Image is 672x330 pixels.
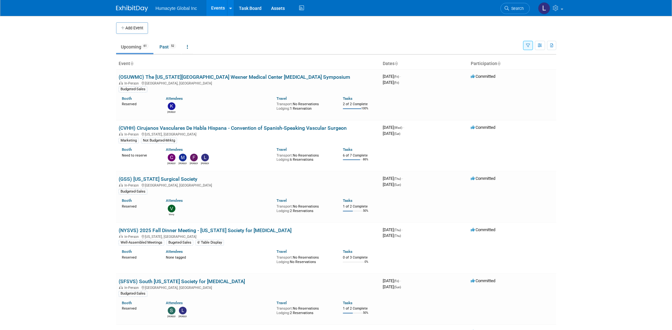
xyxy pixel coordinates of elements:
div: Budgeted-Sales [119,291,147,297]
span: Lodging: [277,106,290,111]
span: (Thu) [394,228,401,232]
a: Sort by Participation Type [497,61,500,66]
div: Linda Hamilton [201,161,209,165]
td: 86% [363,158,368,166]
a: Booth [122,249,132,254]
div: 1 of 2 Complete [343,306,378,311]
a: Sort by Start Date [395,61,398,66]
th: Dates [380,58,468,69]
span: Lodging: [277,158,290,162]
div: 6 of 7 Complete [343,153,378,158]
button: Add Event [116,22,148,34]
div: [US_STATE], [GEOGRAPHIC_DATA] [119,234,378,239]
a: Attendees [166,147,183,152]
div: 0 of 3 Complete [343,255,378,260]
div: Carlos Martin Colindres [167,161,175,165]
a: Attendees [166,96,183,101]
span: Lodging: [277,209,290,213]
a: Travel [277,301,287,305]
div: 2 of 2 Complete [343,102,378,106]
a: Search [500,3,530,14]
span: (Thu) [394,234,401,238]
span: [DATE] [383,284,401,289]
span: (Sun) [394,285,401,289]
img: Carlos Martin Colindres [168,154,175,161]
div: Well-Assembled Meetings [119,240,164,246]
img: In-Person Event [119,81,123,84]
a: Travel [277,198,287,203]
span: Lodging: [277,311,290,315]
div: No Reservations 2 Reservations [277,305,333,315]
a: Attendees [166,198,183,203]
img: Linda Hamilton [201,154,209,161]
span: [DATE] [383,176,403,181]
span: [DATE] [383,125,404,130]
div: Reserved [122,305,157,311]
span: [DATE] [383,182,401,187]
a: Sort by Event Name [130,61,133,66]
span: Lodging: [277,260,290,264]
span: Committed [471,176,495,181]
div: No Reservations No Reservations [277,254,333,264]
a: Tasks [343,96,352,101]
span: [DATE] [383,131,400,136]
div: Marketing [119,138,139,143]
div: No Reservations 1 Reservation [277,101,333,111]
span: (Sun) [394,183,401,187]
span: Committed [471,278,495,283]
a: Tasks [343,301,352,305]
div: No Reservations 2 Reservations [277,203,333,213]
div: [GEOGRAPHIC_DATA], [GEOGRAPHIC_DATA] [119,182,378,187]
span: [DATE] [383,80,399,85]
a: Attendees [166,301,183,305]
img: Linda Hamilton [179,307,187,314]
div: Sophia Bou-Ghannam [167,314,175,318]
span: (Fri) [394,279,399,283]
span: In-Person [124,235,141,239]
span: [DATE] [383,233,401,238]
div: 6' Table Display [196,240,224,246]
a: Booth [122,198,132,203]
span: Search [509,6,524,11]
img: ExhibitDay [116,5,148,12]
img: Vinny Mazzurco [168,205,175,212]
span: Committed [471,125,495,130]
div: No Reservations 6 Reservations [277,152,333,162]
div: Mauricio Berdugo [179,161,187,165]
img: In-Person Event [119,235,123,238]
a: Booth [122,147,132,152]
a: Attendees [166,249,183,254]
div: Reserved [122,203,157,209]
span: [DATE] [383,227,403,232]
span: Transport: [277,153,293,158]
span: (Fri) [394,75,399,78]
a: (CVHH) Cirujanos Vasculares De Habla Hispana - Convention of Spanish-Speaking Vascular Surgeon [119,125,347,131]
div: Vinny Mazzurco [167,212,175,216]
img: Fulton Velez [190,154,198,161]
a: Booth [122,301,132,305]
a: Travel [277,249,287,254]
div: 1 of 2 Complete [343,204,378,209]
a: (OSUWMC) The [US_STATE][GEOGRAPHIC_DATA] Wexner Medical Center [MEDICAL_DATA] Symposium [119,74,350,80]
img: In-Person Event [119,286,123,289]
div: Bugeted-Sales [166,240,193,246]
a: Booth [122,96,132,101]
a: Travel [277,147,287,152]
span: In-Person [124,81,141,85]
div: Budgeted-Sales [119,86,147,92]
span: Transport: [277,255,293,260]
div: [GEOGRAPHIC_DATA], [GEOGRAPHIC_DATA] [119,80,378,85]
a: Travel [277,96,287,101]
a: Tasks [343,249,352,254]
span: - [402,176,403,181]
td: 0% [365,260,368,269]
a: (SFSVS) South [US_STATE] Society for [MEDICAL_DATA] [119,278,245,284]
span: - [400,278,401,283]
div: Not Budgeted-Mrktg [141,138,177,143]
div: Budgeted-Sales [119,189,147,194]
span: - [402,227,403,232]
span: [DATE] [383,278,401,283]
div: Reserved [122,101,157,106]
div: Kimberly VanderMeer [167,110,175,114]
img: In-Person Event [119,183,123,187]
